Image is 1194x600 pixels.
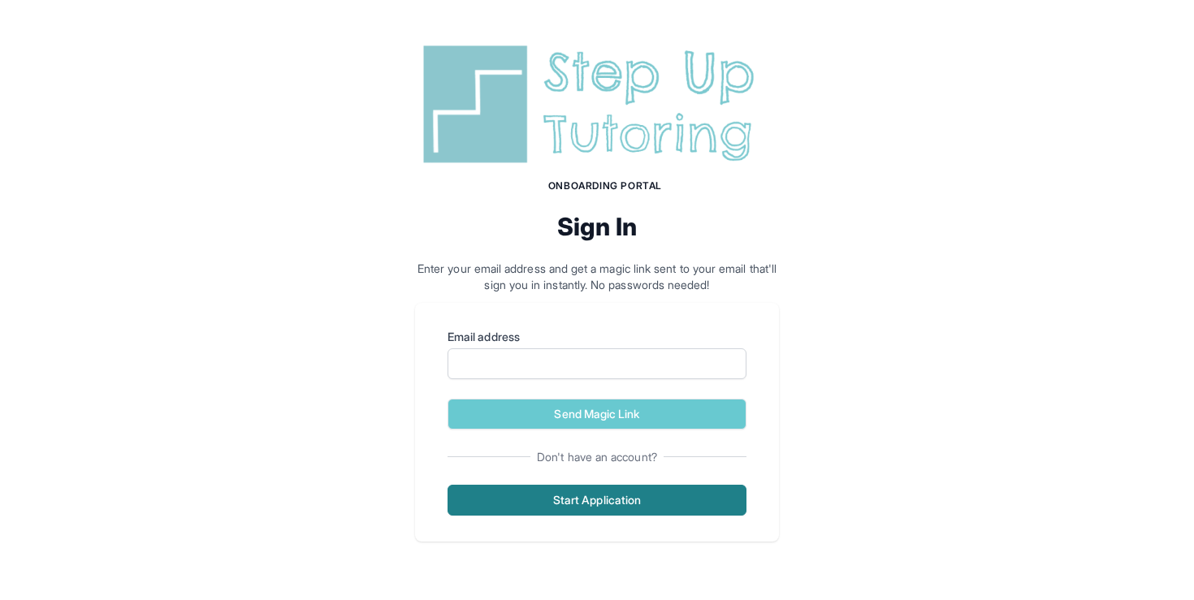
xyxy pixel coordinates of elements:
h2: Sign In [415,212,779,241]
img: Step Up Tutoring horizontal logo [415,39,779,170]
button: Send Magic Link [448,399,746,429]
h1: Onboarding Portal [431,179,779,192]
label: Email address [448,329,746,345]
p: Enter your email address and get a magic link sent to your email that'll sign you in instantly. N... [415,261,779,293]
button: Start Application [448,485,746,516]
span: Don't have an account? [530,449,664,465]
